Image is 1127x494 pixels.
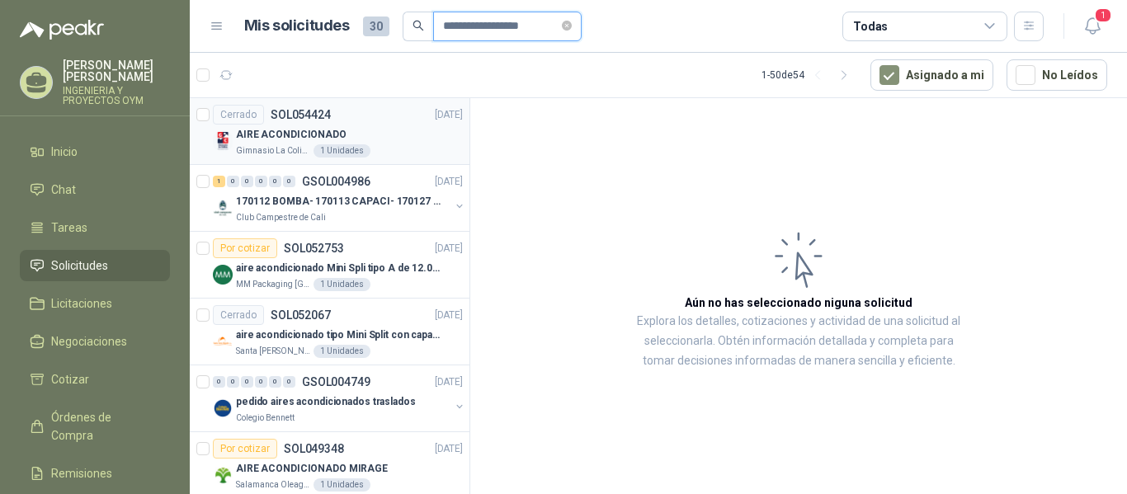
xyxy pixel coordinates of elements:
[20,402,170,451] a: Órdenes de Compra
[20,174,170,205] a: Chat
[20,326,170,357] a: Negociaciones
[302,376,370,388] p: GSOL004749
[213,439,277,459] div: Por cotizar
[213,131,233,151] img: Company Logo
[20,250,170,281] a: Solicitudes
[213,265,233,285] img: Company Logo
[284,242,344,254] p: SOL052753
[241,176,253,187] div: 0
[1007,59,1107,91] button: No Leídos
[51,219,87,237] span: Tareas
[1094,7,1112,23] span: 1
[562,21,572,31] span: close-circle
[314,144,370,158] div: 1 Unidades
[241,376,253,388] div: 0
[244,14,350,38] h1: Mis solicitudes
[213,305,264,325] div: Cerrado
[51,294,112,313] span: Licitaciones
[190,232,469,299] a: Por cotizarSOL052753[DATE] Company Logoaire acondicionado Mini Spli tipo A de 12.000 BTU.MM Packa...
[314,345,370,358] div: 1 Unidades
[213,465,233,485] img: Company Logo
[236,412,295,425] p: Colegio Bennett
[269,376,281,388] div: 0
[236,127,347,143] p: AIRE ACONDICIONADO
[1077,12,1107,41] button: 1
[51,370,89,388] span: Cotizar
[236,478,310,492] p: Salamanca Oleaginosas SAS
[435,308,463,323] p: [DATE]
[435,441,463,457] p: [DATE]
[51,256,108,275] span: Solicitudes
[283,176,295,187] div: 0
[562,18,572,34] span: close-circle
[236,261,441,276] p: aire acondicionado Mini Spli tipo A de 12.000 BTU.
[236,144,310,158] p: Gimnasio La Colina
[271,309,331,321] p: SOL052067
[435,241,463,256] p: [DATE]
[51,408,154,445] span: Órdenes de Compra
[213,198,233,218] img: Company Logo
[20,364,170,395] a: Cotizar
[283,376,295,388] div: 0
[20,458,170,489] a: Remisiones
[284,443,344,454] p: SOL049348
[853,17,888,35] div: Todas
[314,278,370,291] div: 1 Unidades
[213,398,233,418] img: Company Logo
[213,105,264,125] div: Cerrado
[435,374,463,390] p: [DATE]
[20,20,104,40] img: Logo peakr
[236,211,326,224] p: Club Campestre de Cali
[20,136,170,167] a: Inicio
[255,376,267,388] div: 0
[51,181,76,199] span: Chat
[227,176,239,187] div: 0
[413,20,424,31] span: search
[190,299,469,365] a: CerradoSOL052067[DATE] Company Logoaire acondicionado tipo Mini Split con capacidad de 12000 BTU ...
[63,59,170,82] p: [PERSON_NAME] [PERSON_NAME]
[213,172,466,224] a: 1 0 0 0 0 0 GSOL004986[DATE] Company Logo170112 BOMBA- 170113 CAPACI- 170127 MOTOR 170119 RClub C...
[236,194,441,209] p: 170112 BOMBA- 170113 CAPACI- 170127 MOTOR 170119 R
[51,143,78,161] span: Inicio
[213,372,466,425] a: 0 0 0 0 0 0 GSOL004749[DATE] Company Logopedido aires acondicionados trasladosColegio Bennett
[236,278,310,291] p: MM Packaging [GEOGRAPHIC_DATA]
[302,176,370,187] p: GSOL004986
[269,176,281,187] div: 0
[435,174,463,190] p: [DATE]
[762,62,857,88] div: 1 - 50 de 54
[363,16,389,36] span: 30
[20,212,170,243] a: Tareas
[63,86,170,106] p: INGENIERIA Y PROYECTOS OYM
[51,464,112,482] span: Remisiones
[635,312,962,371] p: Explora los detalles, cotizaciones y actividad de una solicitud al seleccionarla. Obtén informaci...
[271,109,331,120] p: SOL054424
[435,107,463,123] p: [DATE]
[870,59,993,91] button: Asignado a mi
[190,98,469,165] a: CerradoSOL054424[DATE] Company LogoAIRE ACONDICIONADOGimnasio La Colina1 Unidades
[236,345,310,358] p: Santa [PERSON_NAME]
[51,332,127,351] span: Negociaciones
[236,327,441,343] p: aire acondicionado tipo Mini Split con capacidad de 12000 BTU a 110V o 220V
[685,294,912,312] h3: Aún no has seleccionado niguna solicitud
[236,461,388,477] p: AIRE ACONDICIONADO MIRAGE
[236,394,416,410] p: pedido aires acondicionados traslados
[213,238,277,258] div: Por cotizar
[213,376,225,388] div: 0
[213,176,225,187] div: 1
[314,478,370,492] div: 1 Unidades
[255,176,267,187] div: 0
[20,288,170,319] a: Licitaciones
[213,332,233,351] img: Company Logo
[227,376,239,388] div: 0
